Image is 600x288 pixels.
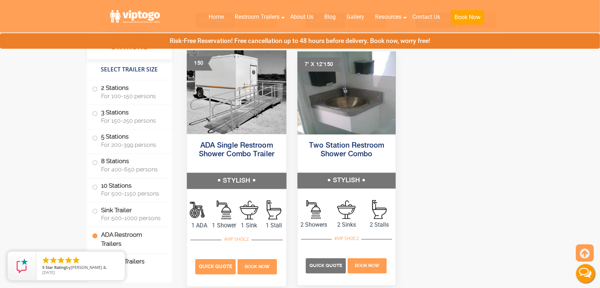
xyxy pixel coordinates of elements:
[42,256,50,265] li: 
[15,259,29,273] img: Review Rating
[330,221,363,230] span: 2 Sinks
[195,263,237,270] a: Quick Quote
[92,130,167,152] label: 5 Stations
[92,178,167,201] label: 10 Stations
[297,52,396,135] img: outside photo of 2 stations shower combo trailer
[309,142,384,158] a: Two Station Restroom Shower Combo
[306,200,321,219] img: an icon of Shower
[49,256,58,265] li: 
[237,263,278,270] a: Book Now
[101,141,163,148] span: For 200-399 persons
[42,265,44,270] span: 5
[229,9,285,25] a: Restroom Trailers
[236,221,261,230] span: 1 Sink
[332,234,361,244] div: #VIP SHOC2
[101,93,163,100] span: For 100-150 persons
[451,10,484,25] button: Book Now
[101,117,163,124] span: For 150-250 persons
[370,9,407,25] a: Resources
[407,9,445,25] a: Contact Us
[217,201,231,220] img: an icon of Shower
[92,227,167,252] label: ADA Restroom Trailers
[187,173,286,189] h5: STYLISH
[45,265,66,270] span: Star Rating
[92,203,167,225] label: Sink Trailer
[101,191,163,197] span: For 500-1150 persons
[297,173,396,189] h5: STYLISH
[92,154,167,176] label: 8 Stations
[571,259,600,288] button: Live Chat
[355,263,379,269] span: Book Now
[187,222,212,230] span: 1 ADA
[347,262,387,269] a: Book Now
[309,263,342,269] span: Quick Quote
[306,262,347,269] a: Quick Quote
[187,56,213,71] div: 150
[297,57,342,72] div: 7' X 12'150
[445,9,490,29] a: Book Now
[285,9,319,25] a: About Us
[92,105,167,127] label: 3 Stations
[101,215,163,222] span: For 500-1000 persons
[199,142,274,158] a: ADA Single Restroom Shower Combo Trailer
[42,270,55,275] span: [DATE]
[190,201,209,220] img: an icon of Shower
[42,265,119,270] span: by
[64,256,73,265] li: 
[72,256,81,265] li: 
[92,254,167,270] label: Shower Trailers
[297,221,330,230] span: 2 Showers
[57,256,65,265] li: 
[319,9,341,25] a: Blog
[341,9,370,25] a: Gallery
[245,265,270,270] span: Book Now
[363,221,396,230] span: 2 Stalls
[87,63,172,77] h4: Select Trailer Size
[101,166,163,173] span: For 400-650 persons
[372,200,387,219] img: an icon of stall
[187,51,286,134] img: ADA Single Restroom Shower Combo Trailer
[261,222,286,230] span: 1 Stall
[199,264,232,270] span: Quick Quote
[266,201,281,220] img: an icon of stall
[337,201,356,219] img: an icon of sink
[212,222,236,230] span: 1 Shower
[92,80,167,103] label: 2 Stations
[222,235,252,244] div: #VIP SHOC2
[71,265,107,270] span: [PERSON_NAME] &.
[240,201,258,220] img: an icon of sink
[203,9,229,25] a: Home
